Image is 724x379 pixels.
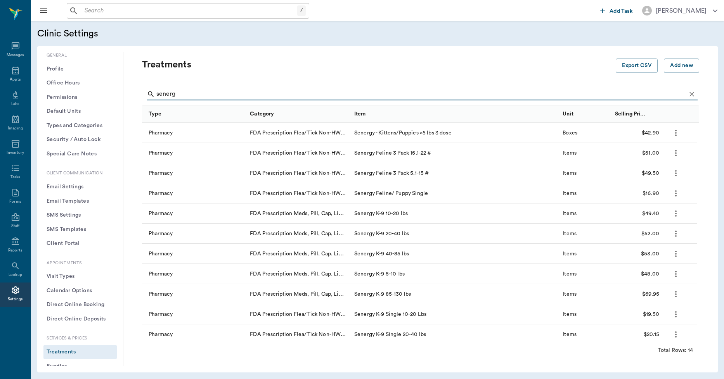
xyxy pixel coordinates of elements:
[611,284,663,304] div: $69.95
[43,284,117,298] button: Calendar Options
[669,227,682,240] button: more
[43,119,117,133] button: Types and Categories
[350,143,559,163] div: Senergy Feline 3 Pack 15.1-22 #
[250,189,346,197] div: FDA Prescription Flea/Tick Non-HW Parasite Control
[354,103,366,125] div: Item
[669,267,682,281] button: more
[350,163,559,183] div: Senergy Feline 3 Pack 5.1-15 #
[149,230,173,238] div: Pharmacy
[250,310,346,318] div: FDA Prescription Flea/Tick Non-HW Parasite Control
[142,59,491,71] p: Treatments
[43,208,117,222] button: SMS Settings
[250,331,346,338] div: FDA Prescription Flea/Tick Non-HW Parasite Control
[142,105,246,123] div: Type
[669,207,682,220] button: more
[250,250,346,258] div: FDA Prescription Meds, Pill, Cap, Liquid, Etc.
[611,304,663,324] div: $19.50
[8,353,26,371] iframe: Intercom live chat
[9,199,21,205] div: Forms
[149,149,173,157] div: Pharmacy
[563,149,577,157] div: Items
[563,270,577,278] div: Items
[149,189,173,197] div: Pharmacy
[7,52,24,58] div: Messages
[669,288,682,301] button: more
[350,183,559,203] div: Senergy Feline/ Puppy Single
[43,170,117,177] p: Client Communication
[597,3,636,18] button: Add Task
[43,359,117,374] button: Bundles
[156,88,686,100] input: Find a treatment
[36,3,51,19] button: Close drawer
[297,5,306,16] div: /
[149,290,173,298] div: Pharmacy
[43,260,117,267] p: Appointments
[563,250,577,258] div: Items
[250,270,346,278] div: FDA Prescription Meds, Pill, Cap, Liquid, Etc.
[350,224,559,244] div: Senergy K-9 20-40 lbs
[276,109,287,119] button: Sort
[636,3,724,18] button: [PERSON_NAME]
[669,308,682,321] button: more
[149,331,173,338] div: Pharmacy
[250,149,346,157] div: FDA Prescription Flea/Tick Non-HW Parasite Control
[43,269,117,284] button: Visit Types
[43,147,117,161] button: Special Care Notes
[611,203,663,224] div: $49.40
[350,284,559,304] div: Senergy K-9 85-130 lbs
[669,109,680,119] button: Sort
[563,169,577,177] div: Items
[669,328,682,341] button: more
[43,180,117,194] button: Email Settings
[43,345,117,359] button: Treatments
[563,230,577,238] div: Items
[350,264,559,284] div: Senergy K-9 5-10 lbs
[8,296,23,302] div: Settings
[611,264,663,284] div: $48.00
[611,143,663,163] div: $51.00
[611,183,663,203] div: $16.90
[149,169,173,177] div: Pharmacy
[43,335,117,342] p: Services & Prices
[149,310,173,318] div: Pharmacy
[559,105,611,123] div: Unit
[10,77,21,83] div: Appts
[163,109,174,119] button: Sort
[10,174,20,180] div: Tasks
[658,346,693,354] div: Total Rows: 14
[37,28,241,40] h5: Clinic Settings
[149,129,173,137] div: Pharmacy
[246,105,350,123] div: Category
[43,312,117,326] button: Direct Online Deposits
[43,298,117,312] button: Direct Online Booking
[615,103,648,125] div: Selling Price/Unit
[11,101,19,107] div: Labs
[611,244,663,264] div: $53.00
[81,5,297,16] input: Search
[669,167,682,180] button: more
[611,105,663,123] div: Selling Price/Unit
[563,189,577,197] div: Items
[250,129,346,137] div: FDA Prescription Flea/Tick Non-HW Parasite Control
[669,187,682,200] button: more
[147,88,698,102] div: Search
[149,250,173,258] div: Pharmacy
[250,169,346,177] div: FDA Prescription Flea/Tick Non-HW Parasite Control
[9,272,22,278] div: Lookup
[350,203,559,224] div: Senergy K-9 10-20 lbs
[43,104,117,119] button: Default Units
[611,123,663,143] div: $42.90
[611,324,663,345] div: $20.15
[7,150,24,156] div: Inventory
[611,224,663,244] div: $52.00
[149,103,162,125] div: Type
[563,103,573,125] div: Unit
[350,304,559,324] div: Senergy K-9 Single 10-20 Lbs
[563,331,577,338] div: Items
[250,210,346,217] div: FDA Prescription Meds, Pill, Cap, Liquid, Etc.
[669,146,682,160] button: more
[650,109,660,119] button: Sort
[43,90,117,105] button: Permissions
[656,6,707,16] div: [PERSON_NAME]
[43,194,117,208] button: Email Templates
